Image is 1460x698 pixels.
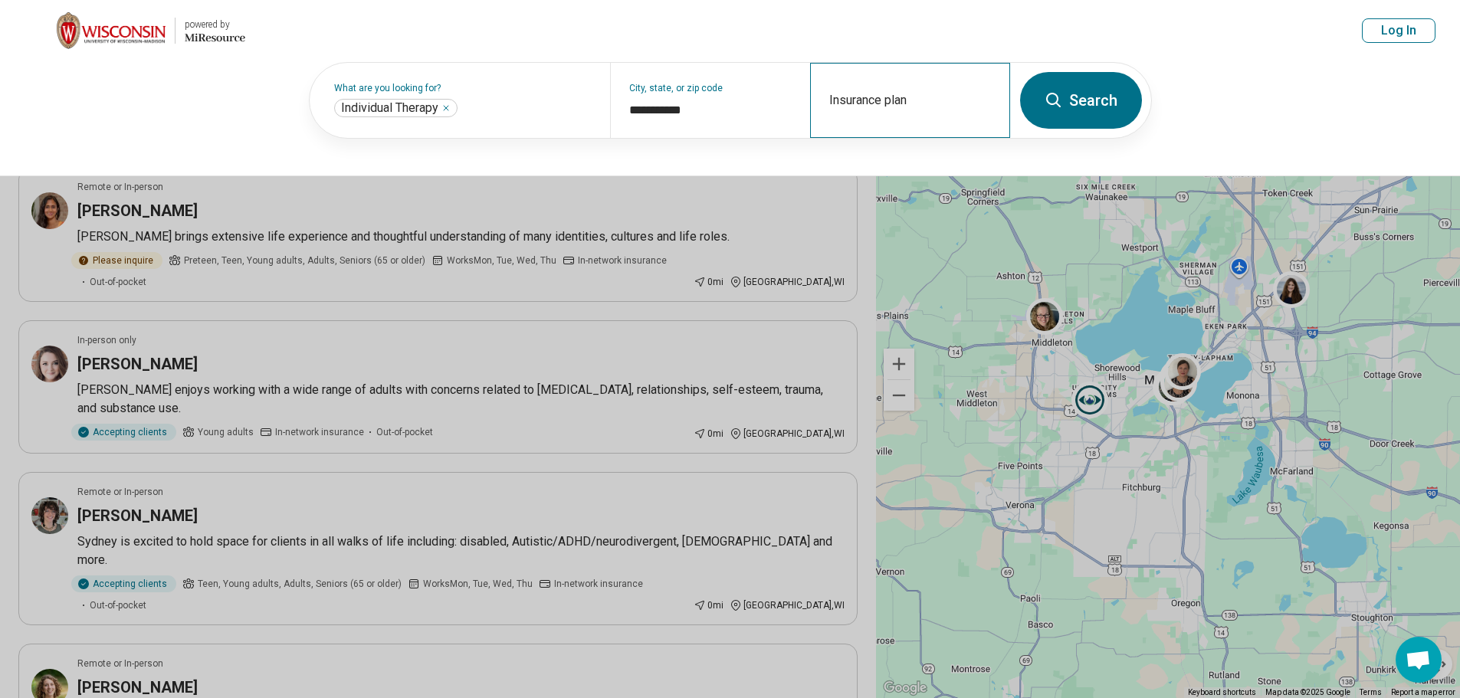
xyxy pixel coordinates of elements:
label: What are you looking for? [334,84,592,93]
div: Individual Therapy [334,99,458,117]
div: powered by [185,18,245,31]
a: University of Wisconsin-Madisonpowered by [25,12,245,49]
div: Open chat [1396,637,1442,683]
span: Individual Therapy [341,100,438,116]
button: Individual Therapy [441,103,451,113]
img: University of Wisconsin-Madison [57,12,166,49]
button: Log In [1362,18,1435,43]
button: Search [1020,72,1142,129]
